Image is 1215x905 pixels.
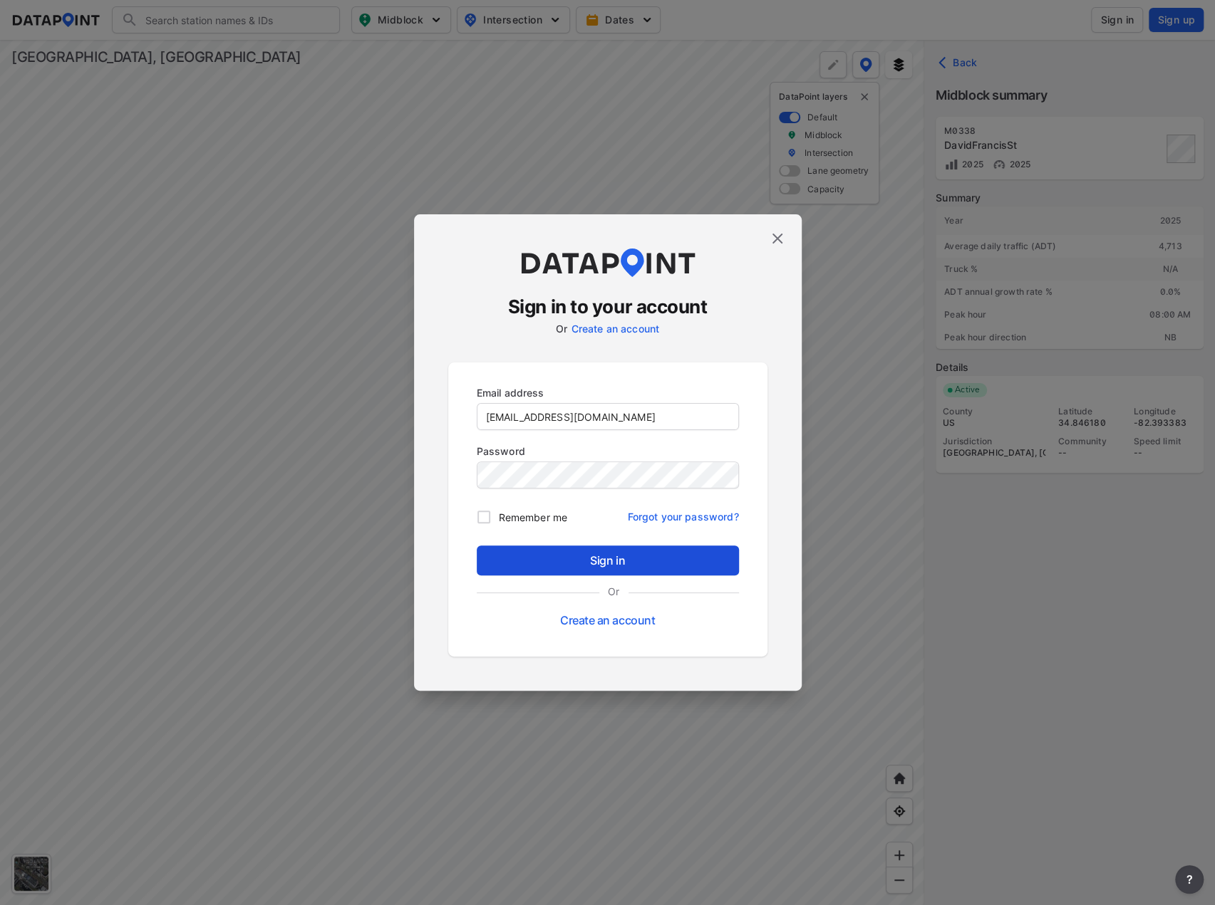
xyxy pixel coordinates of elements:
[499,510,567,525] span: Remember me
[556,323,567,335] label: Or
[627,502,738,524] a: Forgot your password?
[477,545,739,575] button: Sign in
[477,385,739,400] p: Email address
[599,584,628,599] label: Or
[1175,865,1204,894] button: more
[477,444,739,459] p: Password
[1184,871,1195,888] span: ?
[448,294,767,320] h3: Sign in to your account
[769,230,786,247] img: close.efbf2170.svg
[571,323,659,335] a: Create an account
[519,249,697,277] img: dataPointLogo.9353c09d.svg
[477,404,738,429] input: you@example.com
[488,552,728,569] span: Sign in
[560,613,655,627] a: Create an account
